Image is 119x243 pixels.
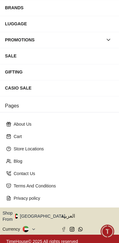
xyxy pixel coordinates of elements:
div: GIFTING [5,66,114,78]
button: Shop From[GEOGRAPHIC_DATA] [2,210,70,222]
a: Whatsapp [78,227,83,232]
p: Blog [14,158,110,164]
div: CASIO SALE [5,82,114,94]
button: العربية [61,210,117,222]
img: United Arab Emirates [15,214,18,219]
div: BRANDS [5,2,114,13]
div: SALE [5,50,114,61]
div: PROMOTIONS [5,34,103,45]
div: Chat Widget [101,225,114,238]
p: Contact Us [14,170,110,177]
p: About Us [14,121,110,127]
p: Privacy policy [14,195,110,201]
p: Store Locations [14,146,110,152]
p: Cart [14,133,110,140]
a: Instagram [70,227,74,232]
p: Terms And Conditions [14,183,110,189]
div: Currency [2,226,23,232]
span: العربية [61,212,117,220]
a: Facebook [61,227,66,232]
div: LUGGAGE [5,18,114,29]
